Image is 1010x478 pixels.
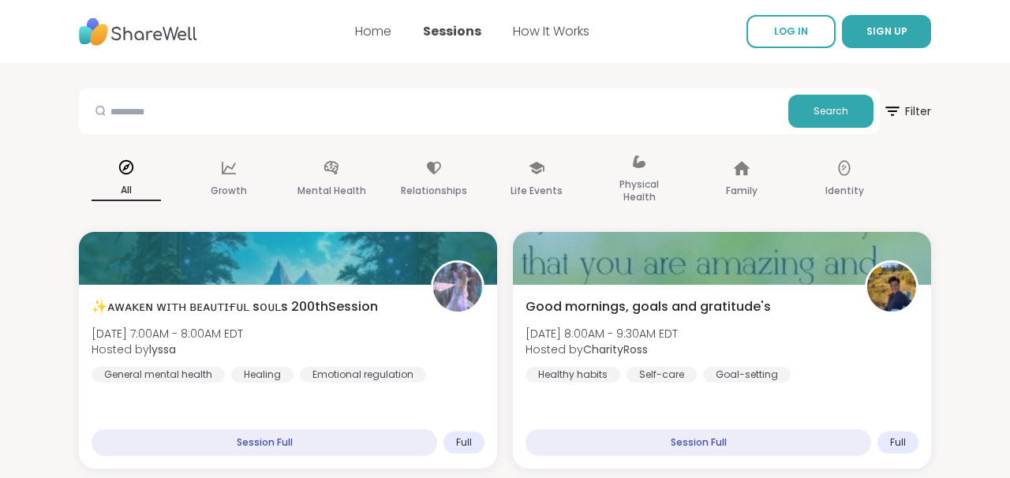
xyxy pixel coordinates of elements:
p: All [92,181,161,201]
p: Growth [211,181,247,200]
span: ✨ᴀᴡᴀᴋᴇɴ ᴡɪᴛʜ ʙᴇᴀᴜᴛɪғᴜʟ sᴏᴜʟs 200thSession [92,297,378,316]
p: Physical Health [604,175,674,207]
div: Session Full [92,429,437,456]
span: Good mornings, goals and gratitude's [526,297,771,316]
p: Mental Health [297,181,366,200]
div: Self-care [627,367,697,383]
span: Full [456,436,472,449]
p: Identity [825,181,864,200]
div: Healthy habits [526,367,620,383]
b: CharityRoss [583,342,648,357]
img: lyssa [433,263,482,312]
div: Healing [231,367,294,383]
img: CharityRoss [867,263,916,312]
div: Session Full [526,429,871,456]
b: lyssa [149,342,176,357]
a: How It Works [513,22,589,40]
span: Filter [883,92,931,130]
span: LOG IN [774,24,808,38]
span: Full [890,436,906,449]
span: [DATE] 7:00AM - 8:00AM EDT [92,326,243,342]
span: Hosted by [92,342,243,357]
button: SIGN UP [842,15,931,48]
div: Goal-setting [703,367,791,383]
a: LOG IN [746,15,836,48]
a: Home [355,22,391,40]
p: Life Events [511,181,563,200]
button: Filter [883,88,931,134]
p: Relationships [401,181,467,200]
button: Search [788,95,873,128]
span: SIGN UP [866,24,907,38]
span: Hosted by [526,342,678,357]
img: ShareWell Nav Logo [79,10,197,54]
p: Family [726,181,757,200]
div: General mental health [92,367,225,383]
span: Search [814,104,848,118]
span: [DATE] 8:00AM - 9:30AM EDT [526,326,678,342]
div: Emotional regulation [300,367,426,383]
a: Sessions [423,22,481,40]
